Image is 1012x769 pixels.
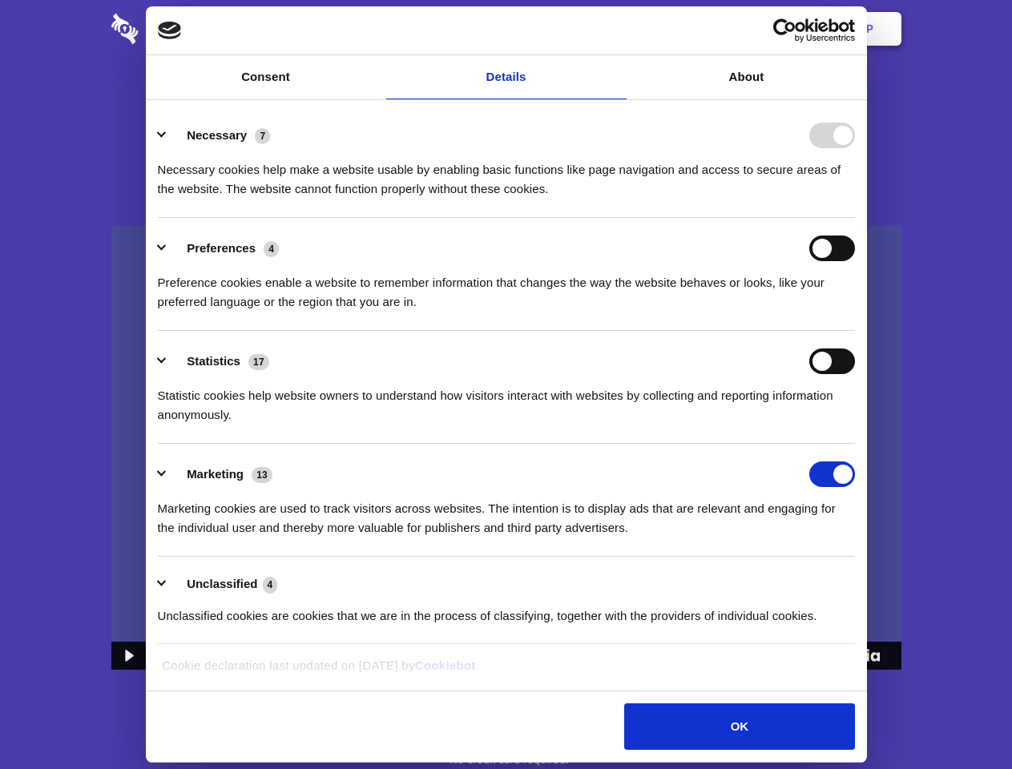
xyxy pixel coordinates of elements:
button: Statistics (17) [158,348,280,374]
span: 7 [255,128,270,144]
iframe: Drift Widget Chat Controller [932,689,993,750]
img: logo [158,22,182,39]
button: Preferences (4) [158,236,289,261]
div: Necessary cookies help make a website usable by enabling basic functions like page navigation and... [158,148,855,199]
a: Usercentrics Cookiebot - opens in a new window [715,18,855,42]
a: About [627,55,867,99]
button: Marketing (13) [158,461,283,487]
span: 13 [252,467,272,483]
a: Pricing [470,4,540,54]
div: Statistic cookies help website owners to understand how visitors interact with websites by collec... [158,374,855,425]
a: Contact [650,4,724,54]
button: Unclassified (4) [158,574,288,594]
button: Necessary (7) [158,123,280,148]
a: Consent [146,55,386,99]
img: logo-wordmark-white-trans-d4663122ce5f474addd5e946df7df03e33cb6a1c49d2221995e7729f52c070b2.svg [111,14,248,44]
label: Preferences [187,241,256,255]
div: Cookie declaration last updated on [DATE] by [150,656,862,687]
a: Details [386,55,627,99]
button: OK [624,703,854,750]
div: Preference cookies enable a website to remember information that changes the way the website beha... [158,261,855,312]
button: Play Video [111,642,144,670]
label: Necessary [187,128,247,142]
img: Sharesecret [111,226,901,670]
label: Statistics [187,354,240,368]
span: 17 [248,354,269,370]
span: 4 [263,577,278,593]
h4: Auto-redaction of sensitive data, encrypted data sharing and self-destructing private chats. Shar... [111,146,901,199]
label: Marketing [187,467,244,481]
a: Cookiebot [415,658,476,672]
span: 4 [264,241,279,257]
h1: Eliminate Slack Data Loss. [111,72,901,130]
a: Login [727,4,796,54]
div: Unclassified cookies are cookies that we are in the process of classifying, together with the pro... [158,594,855,626]
div: Marketing cookies are used to track visitors across websites. The intention is to display ads tha... [158,487,855,537]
